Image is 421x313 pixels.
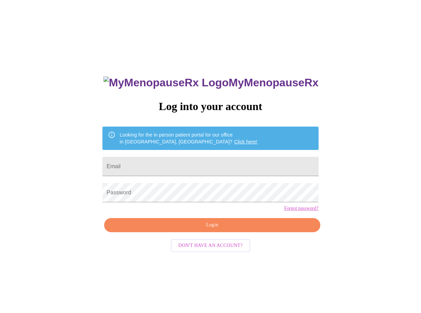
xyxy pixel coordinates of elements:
[112,221,312,229] span: Login
[103,76,229,89] img: MyMenopauseRx Logo
[120,129,257,148] div: Looking for the in person patient portal for our office in [GEOGRAPHIC_DATA], [GEOGRAPHIC_DATA]?
[169,242,252,248] a: Don't have an account?
[103,76,319,89] h3: MyMenopauseRx
[171,239,250,252] button: Don't have an account?
[104,218,320,232] button: Login
[102,100,318,113] h3: Log into your account
[234,139,257,144] a: Click here!
[284,206,319,211] a: Forgot password?
[178,241,243,250] span: Don't have an account?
